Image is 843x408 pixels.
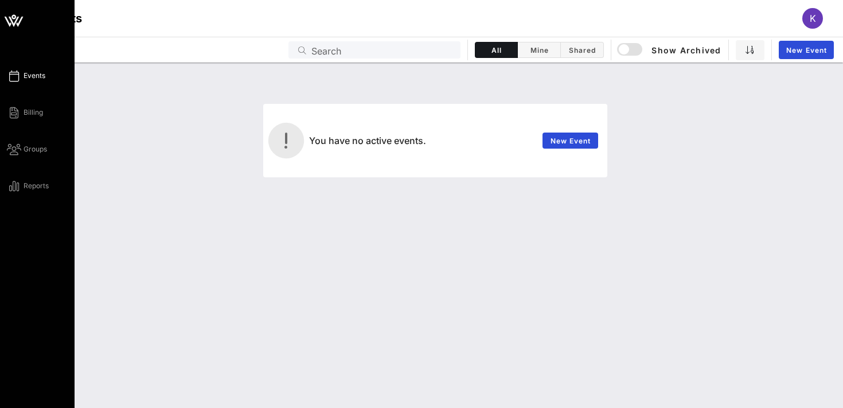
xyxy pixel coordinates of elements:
[802,8,823,29] div: K
[550,137,591,145] span: New Event
[525,46,553,55] span: Mine
[24,181,49,191] span: Reports
[779,41,834,59] a: New Event
[518,42,561,58] button: Mine
[7,106,43,119] a: Billing
[568,46,596,55] span: Shared
[786,46,827,55] span: New Event
[7,142,47,156] a: Groups
[561,42,604,58] button: Shared
[543,133,598,149] a: New Event
[7,69,45,83] a: Events
[482,46,510,55] span: All
[475,42,518,58] button: All
[309,135,426,146] span: You have no active events.
[24,144,47,154] span: Groups
[24,71,45,81] span: Events
[619,43,721,57] span: Show Archived
[618,40,721,60] button: Show Archived
[810,13,816,24] span: K
[7,179,49,193] a: Reports
[24,107,43,118] span: Billing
